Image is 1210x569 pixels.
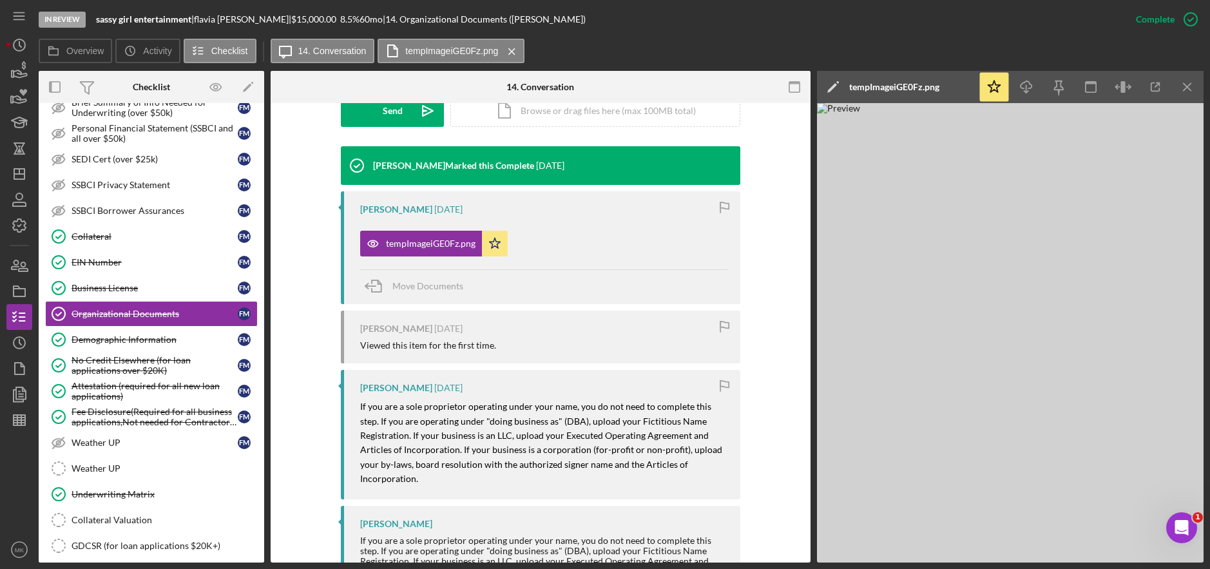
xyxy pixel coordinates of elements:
div: f m [238,230,251,243]
div: Viewed this item for the first time. [360,340,496,351]
a: SSBCI Borrower Assurancesfm [45,198,258,224]
a: SSBCI Privacy Statementfm [45,172,258,198]
div: No Credit Elsewhere (for loan applications over $20K) [72,355,238,376]
a: Business Licensefm [45,275,258,301]
div: Weather UP [72,438,238,448]
div: Fee Disclosure(Required for all business applications,Not needed for Contractor loans) [72,407,238,427]
div: f m [238,385,251,398]
a: Personal Financial Statement (SSBCI and all over $50k)fm [45,121,258,146]
a: Demographic Informationfm [45,327,258,352]
div: f m [238,307,251,320]
text: MK [15,546,24,554]
time: 2025-08-15 20:46 [434,383,463,393]
div: [PERSON_NAME] [360,323,432,334]
button: Checklist [184,39,256,63]
button: Move Documents [360,270,476,302]
div: f m [238,127,251,140]
div: [PERSON_NAME] [360,204,432,215]
a: Weather UPfm [45,430,258,456]
div: f m [238,333,251,346]
a: Organizational Documentsfm [45,301,258,327]
a: SEDI Cert (over $25k)fm [45,146,258,172]
div: [PERSON_NAME] [360,383,432,393]
a: Brief Summary of Info Needed for Underwriting (over $50k)fm [45,95,258,121]
iframe: Intercom live chat [1166,512,1197,543]
label: tempImageiGE0Fz.png [405,46,498,56]
div: Business License [72,283,238,293]
button: Send [341,95,444,127]
div: Collateral [72,231,238,242]
div: f m [238,153,251,166]
a: Weather UP [45,456,258,481]
div: f m [238,101,251,114]
div: SSBCI Privacy Statement [72,180,238,190]
div: Demographic Information [72,334,238,345]
button: MK [6,537,32,563]
a: Collateralfm [45,224,258,249]
div: Send [383,95,403,127]
label: Overview [66,46,104,56]
div: | 14. Organizational Documents ([PERSON_NAME]) [383,14,586,24]
div: 8.5 % [340,14,360,24]
b: sassy girl entertainment [96,14,191,24]
div: [PERSON_NAME] Marked this Complete [373,160,534,171]
time: 2025-08-18 16:41 [434,323,463,334]
span: 1 [1193,512,1203,523]
div: Checklist [133,82,170,92]
div: SEDI Cert (over $25k) [72,154,238,164]
div: f m [238,256,251,269]
div: [PERSON_NAME] [360,519,432,529]
div: $15,000.00 [291,14,340,24]
label: Checklist [211,46,248,56]
div: f m [238,204,251,217]
img: Preview [817,103,1204,563]
mark: If you are a sole proprietor operating under your name, you do not need to complete this step. If... [360,401,724,484]
time: 2025-08-18 20:16 [536,160,564,171]
div: SSBCI Borrower Assurances [72,206,238,216]
div: Weather UP [72,463,257,474]
div: 14. Conversation [506,82,574,92]
div: tempImageiGE0Fz.png [386,238,475,249]
div: Collateral Valuation [72,515,257,525]
a: GDCSR (for loan applications $20K+) [45,533,258,559]
div: Complete [1136,6,1175,32]
div: 60 mo [360,14,383,24]
button: 14. Conversation [271,39,375,63]
div: GDCSR (for loan applications $20K+) [72,541,257,551]
a: Collateral Valuation [45,507,258,533]
a: No Credit Elsewhere (for loan applications over $20K)fm [45,352,258,378]
div: Underwriting Matrix [72,489,257,499]
label: Activity [143,46,171,56]
div: tempImageiGE0Fz.png [849,82,939,92]
div: Brief Summary of Info Needed for Underwriting (over $50k) [72,97,238,118]
div: f m [238,359,251,372]
button: tempImageiGE0Fz.png [360,231,508,256]
div: f m [238,436,251,449]
button: tempImageiGE0Fz.png [378,39,524,63]
button: Activity [115,39,180,63]
div: f m [238,410,251,423]
div: In Review [39,12,86,28]
div: f m [238,178,251,191]
span: Move Documents [392,280,463,291]
div: flavia [PERSON_NAME] | [194,14,291,24]
button: Overview [39,39,112,63]
div: Personal Financial Statement (SSBCI and all over $50k) [72,123,238,144]
div: | [96,14,194,24]
div: Attestation (required for all new loan applications) [72,381,238,401]
a: Fee Disclosure(Required for all business applications,Not needed for Contractor loans)fm [45,404,258,430]
a: EIN Numberfm [45,249,258,275]
div: f m [238,282,251,294]
div: Organizational Documents [72,309,238,319]
div: EIN Number [72,257,238,267]
a: Attestation (required for all new loan applications)fm [45,378,258,404]
time: 2025-08-18 19:46 [434,204,463,215]
button: Complete [1123,6,1204,32]
label: 14. Conversation [298,46,367,56]
a: Underwriting Matrix [45,481,258,507]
